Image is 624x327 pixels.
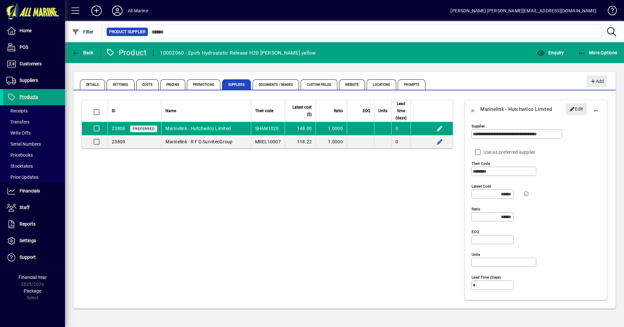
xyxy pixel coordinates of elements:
[3,200,65,216] a: Staff
[3,72,65,89] a: Suppliers
[6,152,33,158] span: Pricebooks
[450,6,596,16] div: [PERSON_NAME] [PERSON_NAME][EMAIL_ADDRESS][DOMAIN_NAME]
[363,107,370,114] span: EOQ
[301,79,337,90] span: Custom Fields
[3,23,65,39] a: Home
[70,47,95,59] button: Back
[19,28,32,33] span: Home
[434,137,445,147] button: Edit
[253,79,299,90] span: Documents / Images
[107,79,135,90] span: Settings
[133,127,155,131] span: Preferred
[65,47,101,59] app-page-header-button: Back
[161,135,251,148] td: Marinelink - R F D SurvitecGroup
[289,104,312,118] span: Latest cost ($)
[6,108,28,113] span: Receipts
[566,103,587,115] button: Edit
[398,79,425,90] span: Prompts
[316,135,347,148] td: 1.0000
[391,135,410,148] td: 0
[535,47,565,59] button: Enquiry
[112,125,125,132] div: 23806
[434,123,445,134] button: Edit
[160,48,316,58] div: 10002060 - Epirb Hydrostatic Release H20 [PERSON_NAME] yellow
[472,229,479,234] mat-label: EOQ
[109,29,145,35] span: Product Supplier
[590,76,604,87] span: Add
[255,107,273,114] span: Their code
[72,29,94,34] span: Filter
[112,138,125,145] div: 23809
[19,205,30,210] span: Staff
[136,79,159,90] span: Costs
[19,45,28,50] span: POS
[3,216,65,232] a: Reports
[537,50,564,55] span: Enquiry
[3,105,65,116] a: Receipts
[19,188,40,193] span: Financials
[472,124,485,128] mat-label: Supplier
[3,161,65,172] a: Stocktakes
[3,56,65,72] a: Customers
[3,233,65,249] a: Settings
[6,163,33,169] span: Stocktakes
[86,5,107,17] button: Add
[70,26,95,38] button: Filter
[3,138,65,150] a: Serial Numbers
[24,288,41,294] span: Package
[3,249,65,266] a: Support
[19,221,35,227] span: Reports
[465,101,480,117] button: Back
[472,275,501,280] mat-label: Lead time (days)
[339,79,365,90] span: Website
[160,79,185,90] span: Pricing
[576,47,619,59] button: More Options
[165,107,176,114] span: Name
[19,78,38,83] span: Suppliers
[588,101,604,117] button: More options
[391,122,410,135] td: 0
[578,50,617,55] span: More Options
[3,116,65,127] a: Transfers
[19,238,36,243] span: Settings
[285,122,316,135] td: 148.00
[472,184,491,189] mat-label: Latest cost
[6,119,30,124] span: Transfers
[480,104,552,114] div: Marinelink - Hutchwilco Limited
[6,130,31,136] span: Write Offs
[603,1,616,22] a: Knowledge Base
[367,79,396,90] span: Locations
[3,39,65,56] a: POS
[19,61,42,66] span: Customers
[3,183,65,199] a: Financials
[19,94,38,99] span: Products
[316,122,347,135] td: 1.0000
[187,79,220,90] span: Promotions
[3,150,65,161] a: Pricebooks
[106,47,147,58] div: Product
[587,75,607,87] button: Add
[334,107,343,114] span: Ratio
[161,122,251,135] td: Marinelink - Hutchwilco Limited
[80,79,105,90] span: Details
[19,255,36,260] span: Support
[19,275,47,280] span: Financial Year
[569,104,583,114] span: Edit
[112,107,115,114] span: ID
[472,252,480,257] mat-label: Units
[378,107,387,114] span: Units
[472,161,490,166] mat-label: Their code
[72,50,94,55] span: Back
[222,79,251,90] span: Suppliers
[6,141,41,147] span: Serial Numbers
[3,172,65,183] a: Price Updates
[107,5,128,17] button: Profile
[251,135,285,148] td: MREL10007
[285,135,316,148] td: 118.22
[396,100,407,122] span: Lead time (days)
[128,6,148,16] div: All Marine
[251,122,285,135] td: SHAM1020
[6,175,38,180] span: Price Updates
[472,207,480,211] mat-label: Ratio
